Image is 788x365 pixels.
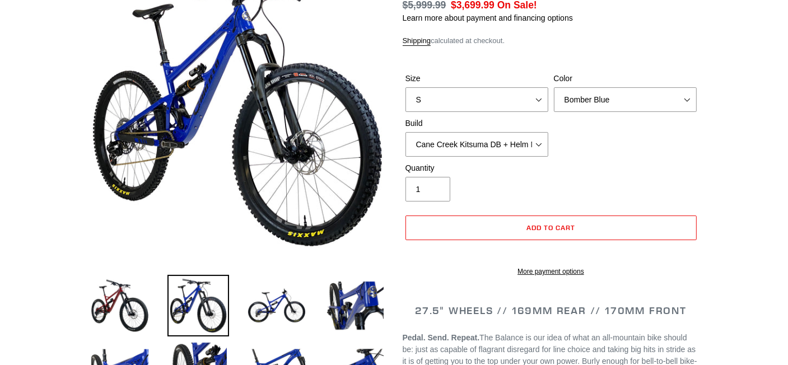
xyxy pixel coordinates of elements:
[403,36,431,46] a: Shipping
[403,35,700,46] div: calculated at checkout.
[403,13,573,22] a: Learn more about payment and financing options
[526,223,575,232] span: Add to cart
[405,118,548,129] label: Build
[403,305,700,317] h2: 27.5" WHEELS // 169MM REAR // 170MM FRONT
[554,73,697,85] label: Color
[89,275,151,336] img: Load image into Gallery viewer, BALANCE - Complete Bike
[246,275,307,336] img: Load image into Gallery viewer, BALANCE - Complete Bike
[167,275,229,336] img: Load image into Gallery viewer, BALANCE - Complete Bike
[405,73,548,85] label: Size
[405,162,548,174] label: Quantity
[405,216,697,240] button: Add to cart
[405,266,697,277] a: More payment options
[324,275,386,336] img: Load image into Gallery viewer, BALANCE - Complete Bike
[403,333,480,342] b: Pedal. Send. Repeat.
